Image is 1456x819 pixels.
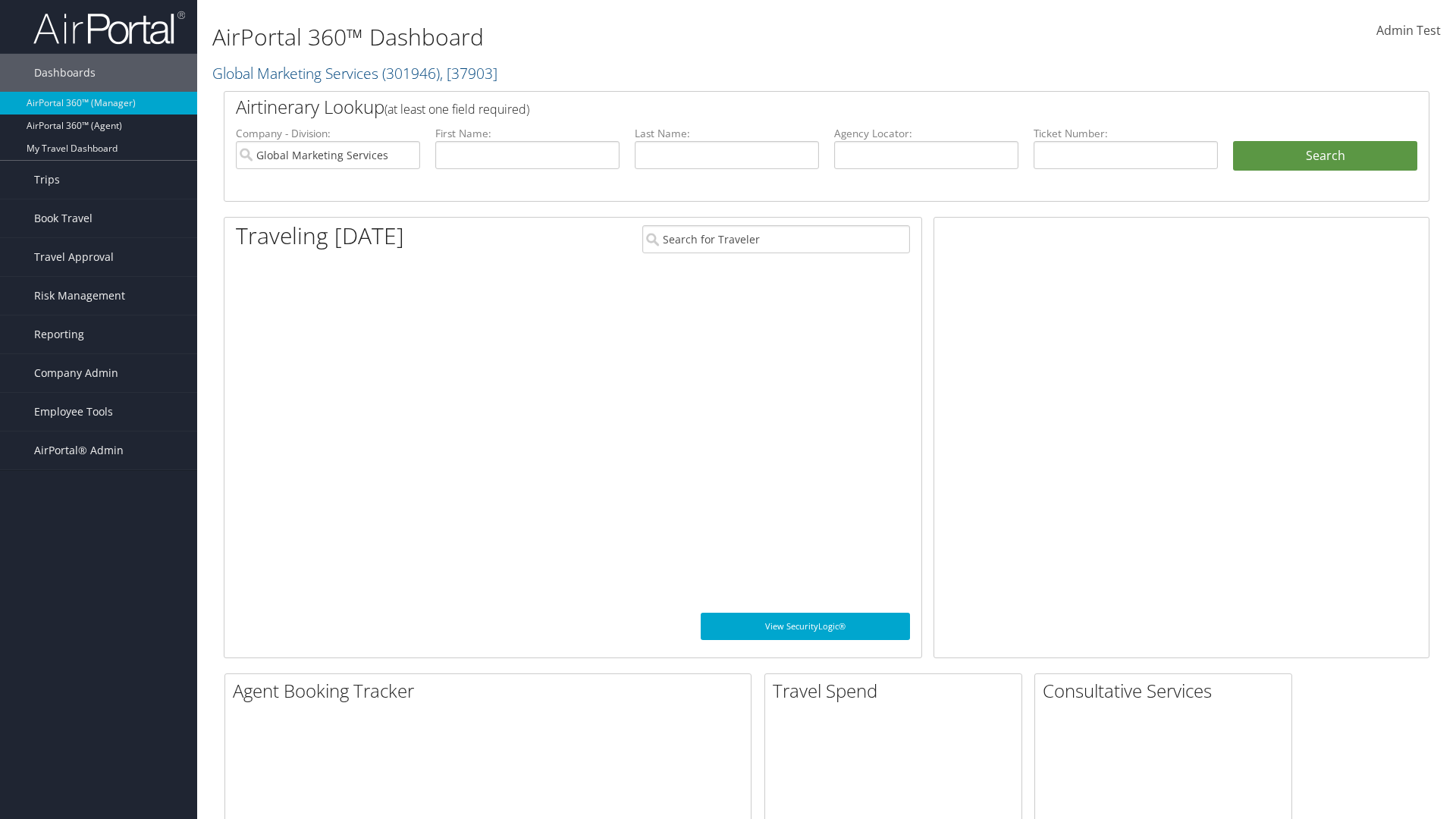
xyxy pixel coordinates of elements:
[34,161,60,199] span: Trips
[34,393,113,431] span: Employee Tools
[34,199,93,237] span: Book Travel
[1233,141,1417,171] button: Search
[34,277,125,315] span: Risk Management
[435,126,620,141] label: First Name:
[635,126,819,141] label: Last Name:
[212,21,1031,53] h1: AirPortal 360™ Dashboard
[384,101,529,118] span: (at least one field required)
[236,220,404,252] h1: Traveling [DATE]
[34,238,114,276] span: Travel Approval
[34,354,118,392] span: Company Admin
[773,678,1021,704] h2: Travel Spend
[236,126,420,141] label: Company - Division:
[1376,22,1441,39] span: Admin Test
[212,63,497,83] a: Global Marketing Services
[382,63,440,83] span: ( 301946 )
[233,678,751,704] h2: Agent Booking Tracker
[236,94,1317,120] h2: Airtinerary Lookup
[1376,8,1441,55] a: Admin Test
[33,10,185,45] img: airportal-logo.png
[701,613,910,640] a: View SecurityLogic®
[1043,678,1291,704] h2: Consultative Services
[642,225,910,253] input: Search for Traveler
[834,126,1018,141] label: Agency Locator:
[34,315,84,353] span: Reporting
[440,63,497,83] span: , [ 37903 ]
[34,431,124,469] span: AirPortal® Admin
[1034,126,1218,141] label: Ticket Number:
[34,54,96,92] span: Dashboards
